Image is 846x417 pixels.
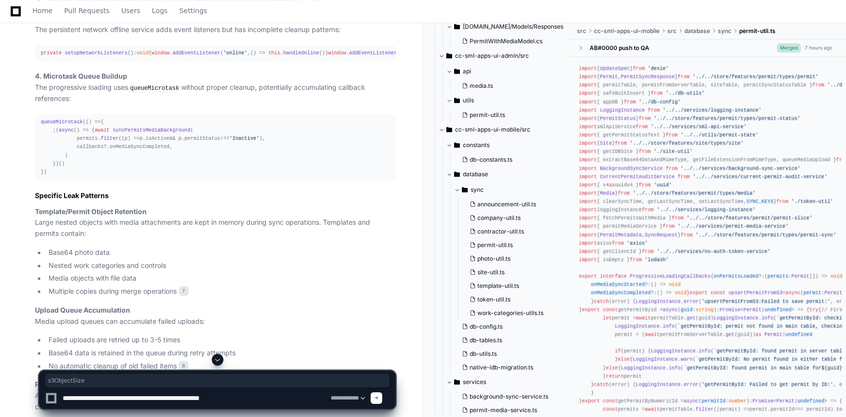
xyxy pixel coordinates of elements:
[812,82,825,88] span: from
[764,273,827,279] span: ( ) =>
[695,307,713,313] span: string
[582,307,600,313] span: export
[657,290,672,296] span: () =>
[615,140,627,146] span: from
[128,84,181,93] code: queueMicrotask
[600,74,618,80] span: Permit
[600,66,630,71] span: UpdateSpec
[136,50,149,56] span: void
[693,174,827,180] span: '../../services/current-permit-audit-service'
[785,290,800,296] span: async
[726,332,734,337] span: get
[669,282,681,287] span: void
[46,348,395,359] li: Base64 data is retained in the queue during retry attempts
[684,27,710,35] span: database
[657,249,770,254] span: '../../services/no-auth-token-service'
[470,350,497,358] span: db-utils.ts
[645,232,678,238] span: SyncRequest
[121,8,140,14] span: Users
[830,273,843,279] span: void
[663,107,761,113] span: '../../services/logging-instance'
[454,139,460,151] svg: Directory
[579,207,597,213] span: import
[713,315,758,321] span: LoggingInstance
[113,127,190,133] span: syncPermitsMediaBackground
[579,124,597,130] span: import
[463,67,471,75] span: api
[41,119,83,125] span: queueMicrotask
[466,225,572,238] button: contractor-util.ts
[600,166,662,171] span: BackgroundSyncService
[764,307,791,313] span: undefined
[463,23,563,31] span: [DOMAIN_NAME]/Models/Responses
[690,290,708,296] span: export
[477,200,536,208] span: announcement-util.ts
[777,199,789,204] span: from
[666,132,678,138] span: from
[624,99,636,105] span: from
[579,107,597,113] span: import
[152,8,168,14] span: Logs
[35,71,395,104] p: The progressive loading uses without proper cleanup, potentially accumulating callback references:
[466,211,572,225] button: company-util.ts
[630,273,711,279] span: ProgressiveLoadingCallbacks
[250,50,265,56] span: () =>
[684,299,699,304] span: error
[695,232,836,238] span: '../../store/features/permit/types/permit-sync'
[223,50,247,56] span: 'online'
[477,296,510,303] span: token-util.ts
[328,50,346,56] span: window
[477,268,505,276] span: site-util.ts
[594,299,609,304] span: catch
[785,332,812,337] span: undefined
[458,320,572,334] button: db-config.ts
[454,21,460,33] svg: Directory
[777,43,801,52] span: Merged
[458,34,564,48] button: PermitWithMediaModel.cs
[454,95,460,106] svg: Directory
[466,198,572,211] button: announcement-util.ts
[579,66,597,71] span: import
[600,140,612,146] span: Site
[636,299,680,304] span: LoggingInstance
[651,90,663,96] span: from
[720,307,741,313] span: Promise
[681,307,693,313] span: guid
[466,266,572,279] button: site-util.ts
[681,132,759,138] span: '../../utils/permit-state'
[693,74,818,80] span: '../../store/features/permit/types/permit'
[579,99,597,105] span: import
[95,127,110,133] span: await
[677,223,788,229] span: '../../services/permit-media-service'
[618,190,630,196] span: from
[600,107,644,113] span: LoggingInstance
[471,186,484,194] span: sync
[667,27,677,35] span: src
[46,247,395,258] li: Base64 photo data
[46,260,395,271] li: Nested work categories and controls
[446,93,570,108] button: utils
[477,282,519,290] span: template-util.ts
[756,332,761,337] span: as
[185,135,220,141] span: permitStatus
[609,182,615,188] span: as
[455,126,530,133] span: cc-sml-apps-ui-mobile/src
[639,182,651,188] span: from
[466,252,572,266] button: photo-util.ts
[677,174,690,180] span: from
[446,50,452,62] svg: Directory
[229,135,259,141] span: 'Inactive'
[579,149,597,154] span: import
[687,215,812,221] span: '../../store/features/permit/permit-slice'
[579,90,597,96] span: import
[579,232,597,238] span: import
[466,238,572,252] button: permit-util.ts
[101,135,118,141] span: filter
[349,50,397,56] span: addEventListener
[639,116,651,121] span: from
[46,334,395,346] li: Failed uploads are retried up to 3-5 times
[739,27,776,35] span: permit-util.ts
[463,141,490,149] span: constants
[642,249,654,254] span: from
[579,166,597,171] span: import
